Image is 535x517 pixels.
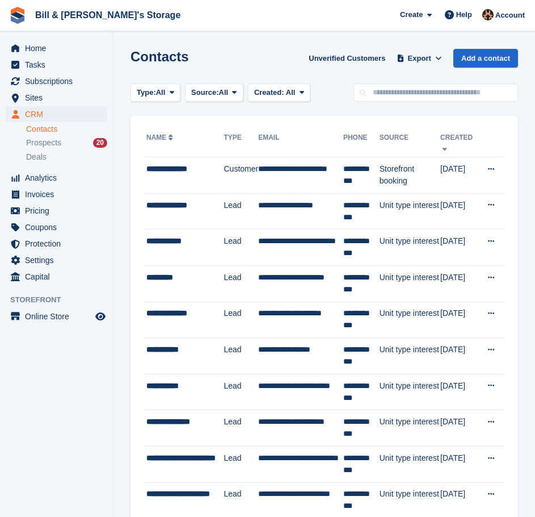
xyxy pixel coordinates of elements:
span: Deals [26,152,47,162]
td: Unit type interest [380,410,440,447]
th: Phone [343,129,380,157]
td: Unit type interest [380,338,440,374]
span: All [286,88,296,97]
span: Export [408,53,431,64]
a: menu [6,170,107,186]
td: Unit type interest [380,193,440,230]
span: Analytics [25,170,93,186]
td: Unit type interest [380,302,440,338]
span: Type: [137,87,156,98]
a: Contacts [26,124,107,135]
td: Lead [224,410,259,447]
a: menu [6,269,107,285]
td: [DATE] [440,410,481,447]
span: Prospects [26,137,61,148]
a: menu [6,90,107,106]
a: Add a contact [453,49,518,68]
a: Unverified Customers [304,49,390,68]
td: Unit type interest [380,230,440,266]
td: Lead [224,265,259,302]
th: Type [224,129,259,157]
td: Unit type interest [380,374,440,410]
img: Jack Bottesch [482,9,494,20]
td: Unit type interest [380,446,440,482]
td: Lead [224,230,259,266]
span: Pricing [25,203,93,219]
button: Export [394,49,444,68]
td: Lead [224,446,259,482]
td: [DATE] [440,157,481,194]
span: Sites [25,90,93,106]
td: Lead [224,338,259,374]
button: Type: All [130,84,180,102]
td: [DATE] [440,338,481,374]
td: [DATE] [440,446,481,482]
a: menu [6,106,107,122]
a: menu [6,57,107,73]
span: Online Store [25,308,93,324]
a: menu [6,308,107,324]
span: Invoices [25,186,93,202]
div: 20 [93,138,107,148]
td: [DATE] [440,230,481,266]
span: Created: [254,88,284,97]
td: Lead [224,374,259,410]
span: All [219,87,229,98]
span: Subscriptions [25,73,93,89]
span: Tasks [25,57,93,73]
a: menu [6,203,107,219]
th: Source [380,129,440,157]
span: Storefront [10,294,113,306]
td: Customer [224,157,259,194]
a: Name [146,134,175,141]
td: [DATE] [440,374,481,410]
th: Email [258,129,343,157]
td: Lead [224,193,259,230]
td: [DATE] [440,302,481,338]
span: Coupons [25,219,93,235]
a: Prospects 20 [26,137,107,149]
td: [DATE] [440,265,481,302]
h1: Contacts [130,49,189,64]
span: Home [25,40,93,56]
button: Created: All [248,84,310,102]
span: Capital [25,269,93,285]
td: [DATE] [440,193,481,230]
a: menu [6,186,107,202]
span: Protection [25,236,93,252]
span: Account [495,10,525,21]
a: menu [6,73,107,89]
button: Source: All [185,84,243,102]
span: Settings [25,252,93,268]
span: CRM [25,106,93,122]
a: menu [6,252,107,268]
a: menu [6,236,107,252]
a: menu [6,40,107,56]
span: Create [400,9,423,20]
td: Unit type interest [380,265,440,302]
a: menu [6,219,107,235]
a: Bill & [PERSON_NAME]'s Storage [31,6,185,24]
td: Storefront booking [380,157,440,194]
a: Preview store [94,310,107,323]
span: All [156,87,166,98]
td: Lead [224,302,259,338]
img: stora-icon-8386f47178a22dfd0bd8f6a31ec36ba5ce8667c1dd55bd0f319d3a0aa187defe.svg [9,7,26,24]
span: Help [456,9,472,20]
a: Deals [26,151,107,163]
span: Source: [191,87,218,98]
a: Created [440,134,473,152]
